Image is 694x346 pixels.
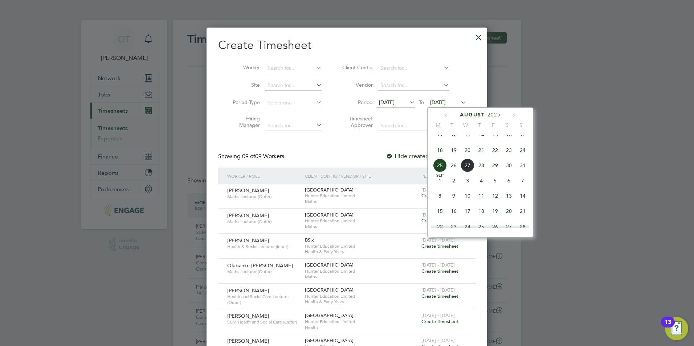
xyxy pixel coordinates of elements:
[227,219,299,225] span: Maths Lecturer (Outer)
[305,299,418,305] span: Health & Early Years
[225,168,303,184] div: Worker / Role
[379,99,395,106] span: [DATE]
[665,322,671,331] div: 13
[461,174,474,188] span: 3
[474,128,488,141] span: 14
[421,287,455,293] span: [DATE] - [DATE]
[305,312,354,318] span: [GEOGRAPHIC_DATA]
[265,98,322,108] input: Select one
[227,212,269,219] span: [PERSON_NAME]
[305,287,354,293] span: [GEOGRAPHIC_DATA]
[502,204,516,218] span: 20
[227,294,299,305] span: Health and Social Care Lecturer (Outer)
[502,174,516,188] span: 6
[227,99,260,106] label: Period Type
[305,237,314,243] span: BSix
[502,220,516,234] span: 27
[474,143,488,157] span: 21
[227,319,299,325] span: SCM Health and Social Care (Outer)
[227,64,260,71] label: Worker
[421,293,458,299] span: Create timesheet
[447,158,461,172] span: 26
[421,262,455,268] span: [DATE] - [DATE]
[488,158,502,172] span: 29
[514,122,528,128] span: S
[420,168,468,184] div: Period
[421,218,458,224] span: Create timesheet
[474,189,488,203] span: 11
[340,82,373,88] label: Vendor
[305,218,418,224] span: Hunter Education Limited
[461,189,474,203] span: 10
[421,193,458,199] span: Create timesheet
[265,63,322,73] input: Search for...
[516,143,530,157] span: 24
[433,220,447,234] span: 22
[305,199,418,205] span: Maths
[305,243,418,249] span: Hunter Education Limited
[433,204,447,218] span: 15
[227,287,269,294] span: [PERSON_NAME]
[461,220,474,234] span: 24
[305,187,354,193] span: [GEOGRAPHIC_DATA]
[502,143,516,157] span: 23
[461,158,474,172] span: 27
[340,64,373,71] label: Client Config
[227,82,260,88] label: Site
[447,174,461,188] span: 2
[227,262,293,269] span: Olubanke [PERSON_NAME]
[461,143,474,157] span: 20
[516,189,530,203] span: 14
[305,293,418,299] span: Hunter Education Limited
[417,98,426,107] span: To
[488,143,502,157] span: 22
[305,249,418,255] span: Health & Early Years
[502,158,516,172] span: 30
[305,193,418,199] span: Hunter Education Limited
[500,122,514,128] span: S
[227,269,299,275] span: Maths Lecturer (Outer)
[502,189,516,203] span: 13
[227,237,269,244] span: [PERSON_NAME]
[665,317,688,340] button: Open Resource Center, 13 new notifications
[474,174,488,188] span: 4
[502,128,516,141] span: 16
[303,168,420,184] div: Client Config / Vendor / Site
[218,153,286,160] div: Showing
[421,312,455,318] span: [DATE] - [DATE]
[421,337,455,343] span: [DATE] - [DATE]
[378,121,449,131] input: Search for...
[421,243,458,249] span: Create timesheet
[516,204,530,218] span: 21
[305,262,354,268] span: [GEOGRAPHIC_DATA]
[305,325,418,330] span: Health
[421,268,458,274] span: Create timesheet
[433,174,447,188] span: 1
[421,187,455,193] span: [DATE] - [DATE]
[447,220,461,234] span: 23
[227,313,269,319] span: [PERSON_NAME]
[445,122,459,128] span: T
[265,81,322,91] input: Search for...
[447,143,461,157] span: 19
[305,319,418,325] span: Hunter Education Limited
[227,338,269,344] span: [PERSON_NAME]
[474,204,488,218] span: 18
[486,122,500,128] span: F
[488,220,502,234] span: 26
[488,128,502,141] span: 15
[242,153,255,160] span: 09 of
[378,81,449,91] input: Search for...
[516,220,530,234] span: 28
[265,121,322,131] input: Search for...
[516,128,530,141] span: 17
[378,63,449,73] input: Search for...
[227,187,269,194] span: [PERSON_NAME]
[433,143,447,157] span: 18
[430,99,446,106] span: [DATE]
[305,268,418,274] span: Hunter Education Limited
[474,220,488,234] span: 25
[459,122,473,128] span: W
[421,237,455,243] span: [DATE] - [DATE]
[340,115,373,128] label: Timesheet Approver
